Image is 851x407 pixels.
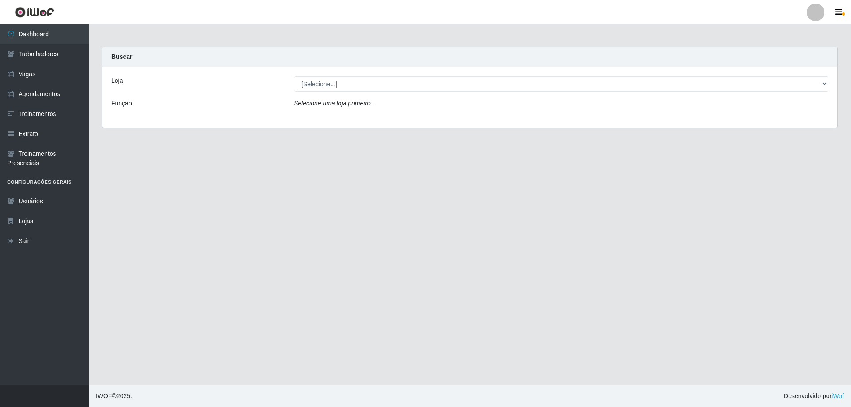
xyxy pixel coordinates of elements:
[96,391,132,401] span: © 2025 .
[111,53,132,60] strong: Buscar
[831,392,844,399] a: iWof
[15,7,54,18] img: CoreUI Logo
[111,76,123,85] label: Loja
[294,100,375,107] i: Selecione uma loja primeiro...
[784,391,844,401] span: Desenvolvido por
[111,99,132,108] label: Função
[96,392,112,399] span: IWOF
